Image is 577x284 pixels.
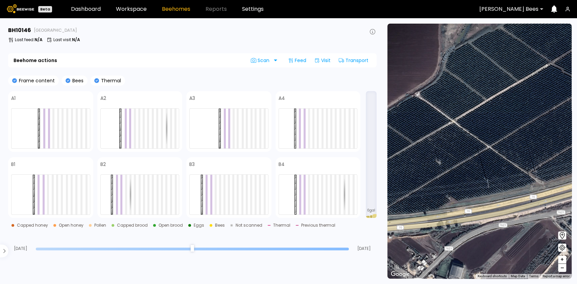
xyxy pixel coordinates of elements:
a: Report a map error [543,274,570,278]
a: Open this area in Google Maps (opens a new window) [389,270,411,279]
a: Terms [529,274,538,278]
div: Open honey [59,223,83,227]
div: Beta [38,6,52,12]
div: Not scanned [236,223,262,227]
p: Bees [70,78,83,83]
div: Eggs [194,223,204,227]
h4: B2 [100,162,106,167]
div: Capped honey [17,223,48,227]
div: Feed [285,55,309,66]
button: – [558,264,566,272]
span: [GEOGRAPHIC_DATA] [34,28,77,32]
a: Dashboard [71,6,101,12]
div: Capped brood [117,223,148,227]
h4: A2 [100,96,106,101]
img: Google [389,270,411,279]
a: Workspace [116,6,147,12]
img: Beewise logo [7,4,34,13]
span: [DATE] [352,247,377,251]
button: Map Data [511,274,525,279]
span: – [560,264,564,272]
b: N/A [34,37,43,42]
button: Keyboard shortcuts [478,274,507,279]
div: Visit [312,55,333,66]
span: Reports [206,6,227,12]
p: Last visit : [53,38,80,42]
button: + [558,256,566,264]
h4: B3 [189,162,195,167]
div: Open brood [159,223,183,227]
div: Bees [215,223,225,227]
div: Pollen [94,223,106,227]
span: Scan [251,58,272,63]
h4: B1 [11,162,15,167]
h3: BH 10146 [8,28,31,33]
a: Beehomes [162,6,190,12]
p: Frame content [17,78,55,83]
b: N/A [72,37,80,42]
b: Beehome actions [14,58,57,63]
h4: A1 [11,96,16,101]
a: Settings [242,6,264,12]
h4: B4 [279,162,285,167]
h4: A4 [279,96,285,101]
div: Previous thermal [301,223,335,227]
div: Transport [336,55,371,66]
p: Last feed : [15,38,43,42]
span: + [560,255,564,264]
span: 0 gal [367,209,375,212]
div: Thermal [273,223,290,227]
h4: A3 [189,96,195,101]
p: Thermal [99,78,121,83]
span: [DATE] [8,247,33,251]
